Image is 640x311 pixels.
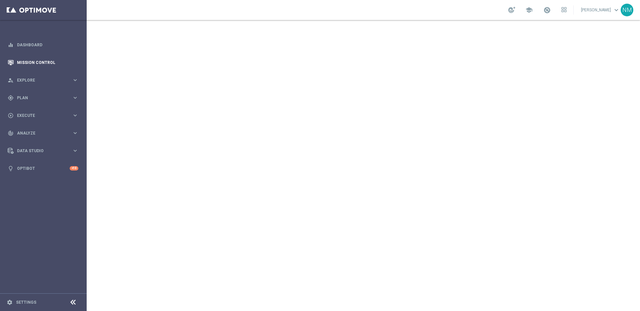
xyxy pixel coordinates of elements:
[72,130,78,136] i: keyboard_arrow_right
[17,54,78,71] a: Mission Control
[8,77,72,83] div: Explore
[7,166,79,171] button: lightbulb Optibot +10
[7,78,79,83] button: person_search Explore keyboard_arrow_right
[17,96,72,100] span: Plan
[7,148,79,154] button: Data Studio keyboard_arrow_right
[17,131,72,135] span: Analyze
[72,95,78,101] i: keyboard_arrow_right
[8,95,72,101] div: Plan
[72,112,78,119] i: keyboard_arrow_right
[8,130,72,136] div: Analyze
[8,95,14,101] i: gps_fixed
[17,36,78,54] a: Dashboard
[580,5,621,15] a: [PERSON_NAME]keyboard_arrow_down
[17,114,72,118] span: Execute
[17,159,70,177] a: Optibot
[17,149,72,153] span: Data Studio
[8,148,72,154] div: Data Studio
[8,36,78,54] div: Dashboard
[7,299,13,305] i: settings
[7,113,79,118] button: play_circle_outline Execute keyboard_arrow_right
[525,6,533,14] span: school
[7,131,79,136] button: track_changes Analyze keyboard_arrow_right
[17,78,72,82] span: Explore
[8,165,14,171] i: lightbulb
[8,42,14,48] i: equalizer
[8,159,78,177] div: Optibot
[8,77,14,83] i: person_search
[7,60,79,65] button: Mission Control
[621,4,633,16] div: NM
[7,95,79,101] button: gps_fixed Plan keyboard_arrow_right
[8,130,14,136] i: track_changes
[8,113,14,119] i: play_circle_outline
[613,6,620,14] span: keyboard_arrow_down
[7,42,79,48] button: equalizer Dashboard
[8,54,78,71] div: Mission Control
[70,166,78,170] div: +10
[72,77,78,83] i: keyboard_arrow_right
[72,148,78,154] i: keyboard_arrow_right
[16,300,36,304] a: Settings
[8,113,72,119] div: Execute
